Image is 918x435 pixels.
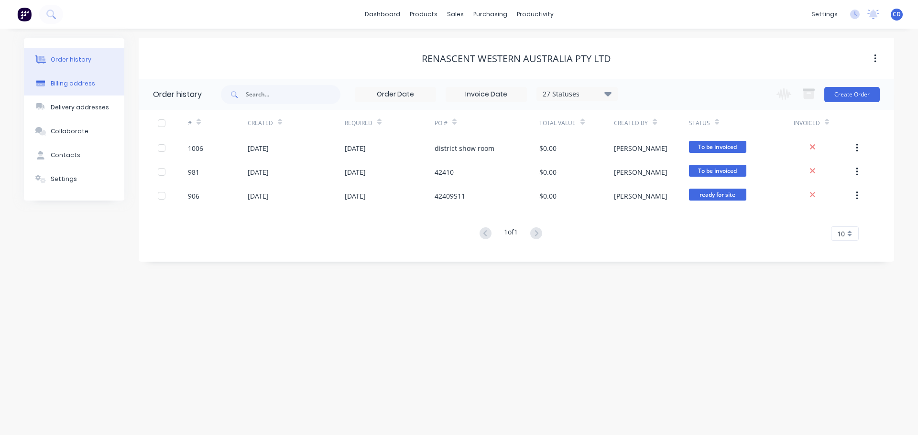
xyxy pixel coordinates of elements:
div: $0.00 [539,143,557,153]
div: settings [807,7,842,21]
div: sales [442,7,469,21]
span: 10 [837,229,845,239]
div: $0.00 [539,191,557,201]
div: district show room [435,143,494,153]
button: Billing address [24,72,124,95]
span: CD [893,10,901,19]
div: Status [689,110,794,136]
div: [DATE] [345,191,366,201]
div: Settings [51,175,77,183]
div: 1 of 1 [504,227,518,241]
div: Created [248,119,273,127]
div: productivity [512,7,558,21]
div: [DATE] [248,191,269,201]
div: Order history [153,89,202,100]
div: Required [345,110,435,136]
img: Factory [17,7,32,21]
div: # [188,119,192,127]
span: ready for site [689,189,746,201]
div: Created By [614,119,648,127]
button: Order history [24,48,124,72]
div: [DATE] [345,143,366,153]
button: Delivery addresses [24,95,124,119]
div: Order history [51,55,91,64]
button: Contacts [24,143,124,167]
div: Invoiced [794,119,820,127]
div: Renascent Western Australia PTY LTD [422,53,611,64]
div: Invoiced [794,110,853,136]
div: Billing address [51,79,95,88]
div: 1006 [188,143,203,153]
div: Collaborate [51,127,88,136]
span: To be invoiced [689,165,746,177]
div: [DATE] [248,143,269,153]
div: [PERSON_NAME] [614,143,667,153]
div: [PERSON_NAME] [614,191,667,201]
button: Collaborate [24,119,124,143]
div: products [405,7,442,21]
div: PO # [435,110,539,136]
input: Search... [246,85,340,104]
button: Create Order [824,87,880,102]
div: 42409S11 [435,191,465,201]
span: To be invoiced [689,141,746,153]
div: $0.00 [539,167,557,177]
div: Total Value [539,119,576,127]
button: Settings [24,167,124,191]
div: 42410 [435,167,454,177]
div: PO # [435,119,448,127]
div: [PERSON_NAME] [614,167,667,177]
input: Order Date [355,87,436,102]
div: Created [248,110,345,136]
div: Contacts [51,151,80,159]
div: purchasing [469,7,512,21]
div: # [188,110,248,136]
div: 27 Statuses [537,89,617,99]
div: [DATE] [248,167,269,177]
div: Delivery addresses [51,103,109,112]
div: Created By [614,110,688,136]
div: Status [689,119,710,127]
div: Total Value [539,110,614,136]
div: [DATE] [345,167,366,177]
a: dashboard [360,7,405,21]
div: 906 [188,191,199,201]
input: Invoice Date [446,87,526,102]
div: 981 [188,167,199,177]
div: Required [345,119,372,127]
